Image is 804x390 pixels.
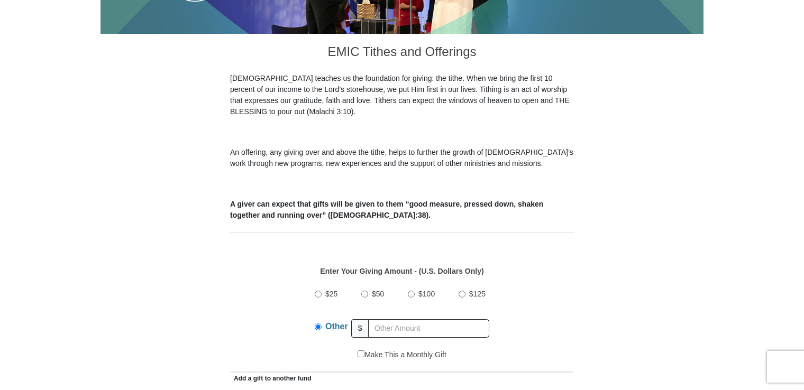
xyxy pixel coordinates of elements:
[230,147,574,169] p: An offering, any giving over and above the tithe, helps to further the growth of [DEMOGRAPHIC_DAT...
[469,290,486,298] span: $125
[230,375,312,382] span: Add a gift to another fund
[358,350,364,357] input: Make This a Monthly Gift
[372,290,384,298] span: $50
[230,34,574,73] h3: EMIC Tithes and Offerings
[351,319,369,338] span: $
[418,290,435,298] span: $100
[320,267,483,275] strong: Enter Your Giving Amount - (U.S. Dollars Only)
[230,200,543,219] b: A giver can expect that gifts will be given to them “good measure, pressed down, shaken together ...
[368,319,489,338] input: Other Amount
[230,73,574,117] p: [DEMOGRAPHIC_DATA] teaches us the foundation for giving: the tithe. When we bring the first 10 pe...
[358,349,446,360] label: Make This a Monthly Gift
[325,322,348,331] span: Other
[325,290,337,298] span: $25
